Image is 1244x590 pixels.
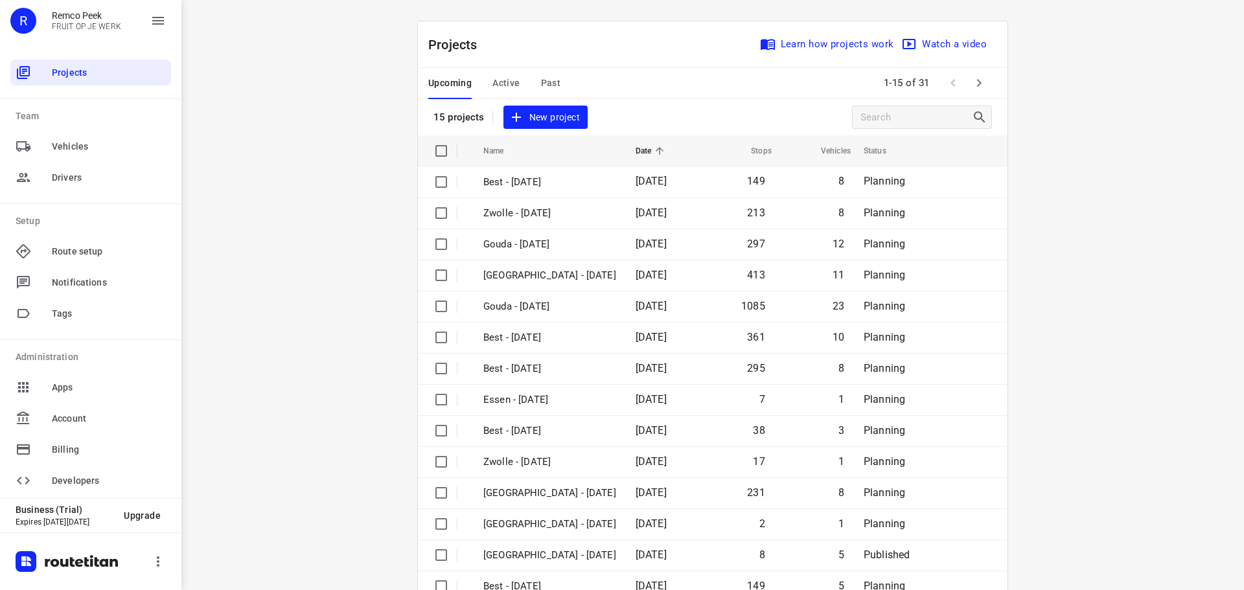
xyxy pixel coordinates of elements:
span: [DATE] [636,207,667,219]
span: Date [636,143,669,159]
span: [DATE] [636,175,667,187]
span: Upgrade [124,510,161,521]
span: [DATE] [636,238,667,250]
span: 3 [838,424,844,437]
span: Past [541,75,561,91]
span: Status [864,143,903,159]
p: Team [16,109,171,123]
span: Planning [864,362,905,374]
span: 8 [759,549,765,561]
span: Vehicles [804,143,851,159]
span: 5 [838,549,844,561]
span: 1 [838,455,844,468]
span: [DATE] [636,300,667,312]
p: Expires [DATE][DATE] [16,517,113,527]
span: Next Page [966,70,992,96]
span: Planning [864,424,905,437]
span: Vehicles [52,140,166,153]
span: Route setup [52,245,166,258]
span: Apps [52,381,166,394]
p: Setup [16,214,171,228]
p: Gouda - Thursday [483,299,616,314]
div: Notifications [10,269,171,295]
span: Planning [864,331,905,343]
span: 231 [747,486,765,499]
span: Notifications [52,276,166,289]
p: Gouda - Friday [483,237,616,252]
span: 2 [759,517,765,530]
p: Zwolle - Thursday [483,486,616,501]
p: Zwolle - Friday [483,206,616,221]
p: Projects [428,35,488,54]
div: Account [10,405,171,431]
div: Projects [10,60,171,85]
p: FRUIT OP JE WERK [52,22,121,31]
div: Developers [10,468,171,494]
p: Zwolle - Thursday [483,268,616,283]
span: Active [492,75,520,91]
span: Planning [864,300,905,312]
span: [DATE] [636,269,667,281]
span: Projects [52,66,166,80]
div: Billing [10,437,171,462]
input: Search projects [860,108,972,128]
p: 15 projects [433,111,485,123]
span: 1 [838,517,844,530]
span: Planning [864,486,905,499]
p: Essen - Friday [483,392,616,407]
span: 1 [838,393,844,405]
div: Vehicles [10,133,171,159]
p: Zwolle - Friday [483,455,616,470]
span: [DATE] [636,393,667,405]
span: Stops [734,143,772,159]
span: Previous Page [940,70,966,96]
span: [DATE] [636,517,667,530]
p: Best - Thursday [483,330,616,345]
p: Gemeente Rotterdam - Thursday [483,548,616,563]
span: [DATE] [636,424,667,437]
span: Name [483,143,521,159]
span: [DATE] [636,455,667,468]
span: Planning [864,517,905,530]
div: Route setup [10,238,171,264]
span: [DATE] [636,549,667,561]
span: 1085 [741,300,765,312]
div: R [10,8,36,34]
span: [DATE] [636,331,667,343]
p: Remco Peek [52,10,121,21]
p: Antwerpen - Thursday [483,517,616,532]
span: 8 [838,362,844,374]
span: Upcoming [428,75,472,91]
span: 11 [833,269,844,281]
p: Administration [16,350,171,364]
span: Tags [52,307,166,321]
span: New project [511,109,580,126]
span: Planning [864,455,905,468]
span: Published [864,549,910,561]
p: Business (Trial) [16,505,113,515]
span: Billing [52,443,166,457]
span: Planning [864,238,905,250]
span: Developers [52,474,166,488]
span: 295 [747,362,765,374]
div: Apps [10,374,171,400]
span: Account [52,412,166,425]
span: Planning [864,269,905,281]
span: 10 [833,331,844,343]
div: Tags [10,301,171,326]
span: Planning [864,175,905,187]
div: Drivers [10,165,171,190]
span: 23 [833,300,844,312]
p: Best - Friday [483,424,616,438]
span: 17 [753,455,765,468]
button: Upgrade [113,504,171,527]
span: 8 [838,207,844,219]
span: Planning [864,207,905,219]
span: 7 [759,393,765,405]
span: 361 [747,331,765,343]
span: 413 [747,269,765,281]
span: 1-15 of 31 [879,69,935,97]
span: Drivers [52,171,166,185]
span: [DATE] [636,362,667,374]
span: 38 [753,424,765,437]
